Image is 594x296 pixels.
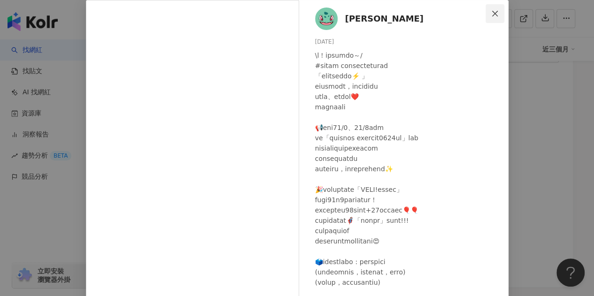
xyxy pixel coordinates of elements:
[315,8,488,30] a: KOL Avatar[PERSON_NAME]
[315,38,501,46] div: [DATE]
[486,4,504,23] button: Close
[491,10,499,17] span: close
[345,12,424,25] span: [PERSON_NAME]
[315,8,338,30] img: KOL Avatar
